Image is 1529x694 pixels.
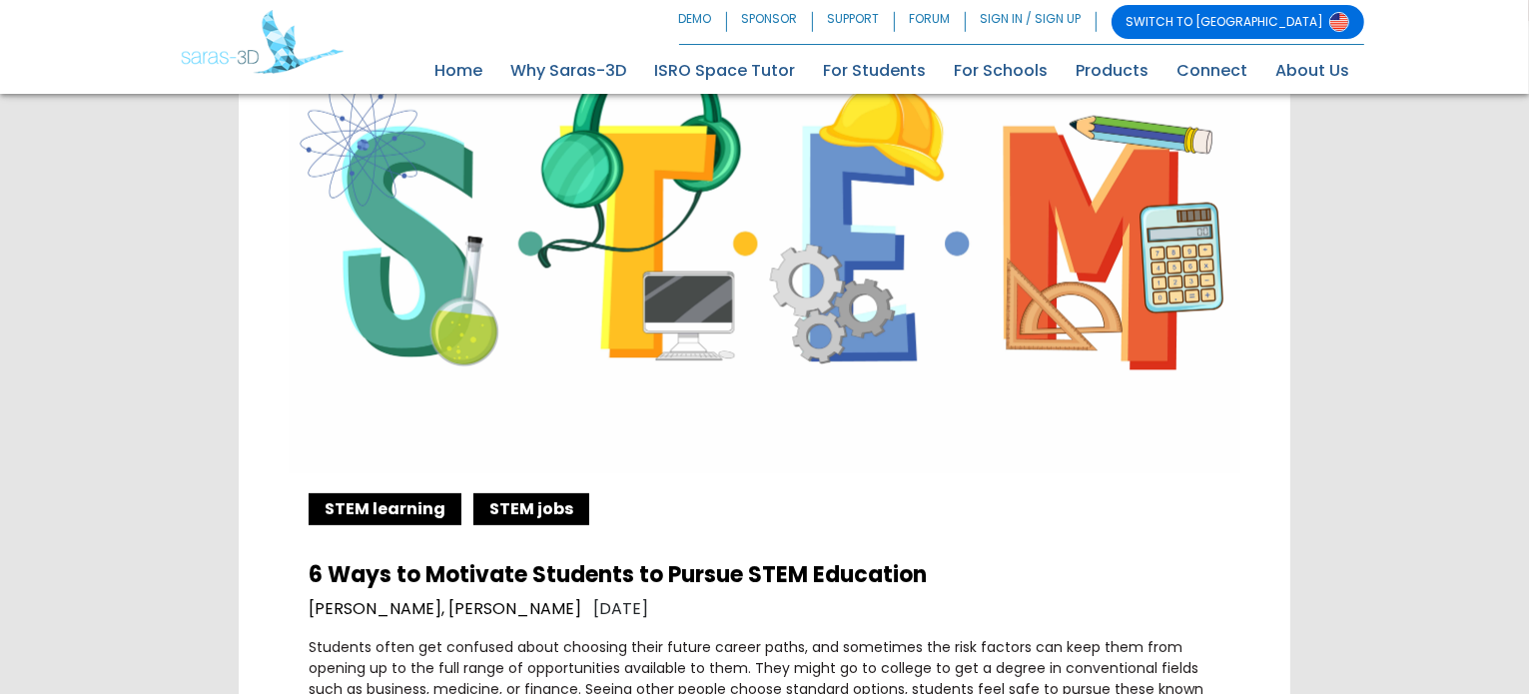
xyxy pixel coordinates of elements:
[1262,55,1364,87] a: About Us
[641,55,810,87] a: ISRO Space Tutor
[813,5,895,39] a: SUPPORT
[497,55,641,87] a: Why Saras-3D
[309,597,581,621] li: [PERSON_NAME], [PERSON_NAME]
[966,5,1097,39] a: SIGN IN / SIGN UP
[1063,55,1163,87] a: Products
[679,5,727,39] a: DEMO
[1329,12,1349,32] img: Switch to USA
[593,597,648,621] li: [DATE]
[309,561,1220,590] h2: 6 Ways to Motivate Students to Pursue STEM Education
[727,5,813,39] a: SPONSOR
[309,493,461,524] a: STEM learning
[810,55,941,87] a: For Students
[1163,55,1262,87] a: Connect
[473,493,589,524] a: STEM jobs
[1112,5,1364,39] a: SWITCH TO [GEOGRAPHIC_DATA]
[181,10,344,74] img: Saras 3D
[421,55,497,87] a: Home
[895,5,966,39] a: FORUM
[941,55,1063,87] a: For Schools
